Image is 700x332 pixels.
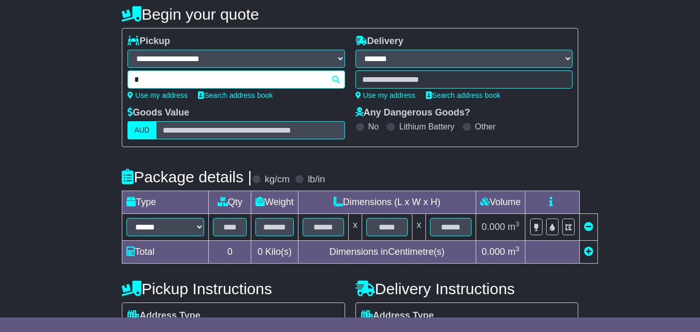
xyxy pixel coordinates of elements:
[508,222,520,232] span: m
[127,310,201,322] label: Address Type
[516,245,520,253] sup: 3
[475,122,496,132] label: Other
[127,121,156,139] label: AUD
[122,280,345,297] h4: Pickup Instructions
[426,91,501,99] a: Search address book
[516,220,520,228] sup: 3
[482,222,505,232] span: 0.000
[368,122,379,132] label: No
[122,241,209,264] td: Total
[251,241,298,264] td: Kilo(s)
[308,174,325,185] label: lb/in
[584,222,593,232] a: Remove this item
[508,247,520,257] span: m
[209,241,251,264] td: 0
[122,191,209,214] td: Type
[127,107,189,119] label: Goods Value
[476,191,525,214] td: Volume
[584,247,593,257] a: Add new item
[198,91,273,99] a: Search address book
[209,191,251,214] td: Qty
[122,168,252,185] h4: Package details |
[122,6,578,23] h4: Begin your quote
[355,91,416,99] a: Use my address
[355,36,404,47] label: Delivery
[361,310,434,322] label: Address Type
[127,70,345,89] typeahead: Please provide city
[298,241,476,264] td: Dimensions in Centimetre(s)
[251,191,298,214] td: Weight
[298,191,476,214] td: Dimensions (L x W x H)
[265,174,290,185] label: kg/cm
[399,122,454,132] label: Lithium Battery
[127,91,188,99] a: Use my address
[482,247,505,257] span: 0.000
[348,214,362,241] td: x
[412,214,425,241] td: x
[355,107,470,119] label: Any Dangerous Goods?
[355,280,578,297] h4: Delivery Instructions
[258,247,263,257] span: 0
[127,36,170,47] label: Pickup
